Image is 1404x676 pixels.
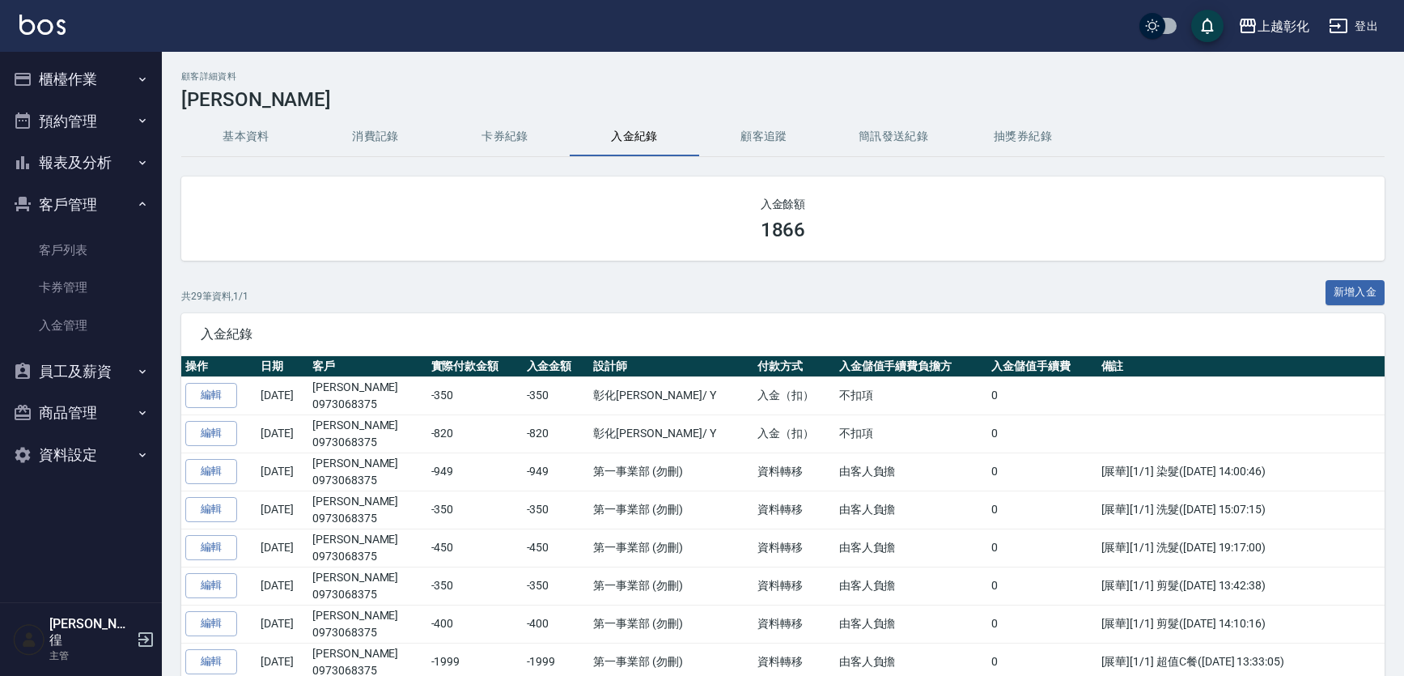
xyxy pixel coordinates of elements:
button: 簡訊發送紀錄 [829,117,958,156]
button: 消費記錄 [311,117,440,156]
td: 彰化[PERSON_NAME] / Y [589,415,753,453]
td: [PERSON_NAME] [308,415,427,453]
button: 入金紀錄 [570,117,699,156]
img: Logo [19,15,66,35]
td: 資料轉移 [753,491,834,529]
h5: [PERSON_NAME]徨 [49,616,132,648]
h2: 入金餘額 [201,196,1365,212]
h3: 1866 [761,219,806,241]
p: 0973068375 [312,586,423,603]
td: [展華][1/1] 剪髮([DATE] 14:10:16) [1097,605,1385,643]
td: [展華][1/1] 剪髮([DATE] 13:42:38) [1097,567,1385,605]
div: 上越彰化 [1258,16,1309,36]
th: 入金金額 [523,356,590,377]
td: [展華][1/1] 染髮([DATE] 14:00:46) [1097,453,1385,491]
td: [PERSON_NAME] [308,491,427,529]
p: 0973068375 [312,472,423,489]
a: 編輯 [185,383,237,408]
td: 0 [987,567,1097,605]
td: 第一事業部 (勿刪) [589,529,753,567]
button: 顧客追蹤 [699,117,829,156]
td: -820 [523,415,590,453]
a: 客戶列表 [6,232,155,269]
td: 入金（扣） [753,376,834,415]
img: Person [13,623,45,656]
a: 編輯 [185,459,237,484]
td: 資料轉移 [753,529,834,567]
p: 0973068375 [312,548,423,565]
td: -350 [523,567,590,605]
button: 櫃檯作業 [6,58,155,100]
td: 由客人負擔 [835,605,987,643]
h2: 顧客詳細資料 [181,71,1385,82]
th: 客戶 [308,356,427,377]
h3: [PERSON_NAME] [181,88,1385,111]
td: 由客人負擔 [835,453,987,491]
p: 0973068375 [312,624,423,641]
td: [DATE] [257,376,308,415]
td: -400 [427,605,523,643]
button: 報表及分析 [6,142,155,184]
a: 入金管理 [6,307,155,344]
a: 編輯 [185,421,237,446]
a: 編輯 [185,573,237,598]
button: 抽獎券紀錄 [958,117,1088,156]
button: 基本資料 [181,117,311,156]
td: [PERSON_NAME] [308,453,427,491]
td: 第一事業部 (勿刪) [589,605,753,643]
td: 不扣項 [835,415,987,453]
button: save [1191,10,1224,42]
button: 登出 [1322,11,1385,41]
th: 入金儲值手續費負擔方 [835,356,987,377]
td: -450 [523,529,590,567]
td: 不扣項 [835,376,987,415]
td: 由客人負擔 [835,567,987,605]
td: [DATE] [257,491,308,529]
button: 資料設定 [6,434,155,476]
th: 設計師 [589,356,753,377]
td: 資料轉移 [753,605,834,643]
td: -350 [523,376,590,415]
td: [展華][1/1] 洗髮([DATE] 15:07:15) [1097,491,1385,529]
p: 共 29 筆資料, 1 / 1 [181,289,248,304]
td: 0 [987,605,1097,643]
td: 0 [987,529,1097,567]
td: -949 [523,453,590,491]
td: -350 [427,567,523,605]
button: 新增入金 [1326,280,1385,305]
td: 第一事業部 (勿刪) [589,491,753,529]
td: -450 [427,529,523,567]
th: 實際付款金額 [427,356,523,377]
td: -350 [427,491,523,529]
td: [DATE] [257,567,308,605]
button: 預約管理 [6,100,155,142]
td: 0 [987,491,1097,529]
th: 操作 [181,356,257,377]
button: 商品管理 [6,392,155,434]
th: 備註 [1097,356,1385,377]
td: -400 [523,605,590,643]
a: 編輯 [185,497,237,522]
button: 客戶管理 [6,184,155,226]
td: 資料轉移 [753,453,834,491]
td: 第一事業部 (勿刪) [589,567,753,605]
td: [DATE] [257,415,308,453]
td: [DATE] [257,529,308,567]
td: [PERSON_NAME] [308,567,427,605]
td: -350 [523,491,590,529]
a: 編輯 [185,649,237,674]
td: 0 [987,415,1097,453]
p: 0973068375 [312,396,423,413]
td: [PERSON_NAME] [308,529,427,567]
td: -949 [427,453,523,491]
td: -820 [427,415,523,453]
td: 第一事業部 (勿刪) [589,453,753,491]
span: 入金紀錄 [201,326,1365,342]
td: [PERSON_NAME] [308,376,427,415]
td: 由客人負擔 [835,529,987,567]
td: -350 [427,376,523,415]
td: [DATE] [257,453,308,491]
button: 卡券紀錄 [440,117,570,156]
a: 編輯 [185,535,237,560]
th: 入金儲值手續費 [987,356,1097,377]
